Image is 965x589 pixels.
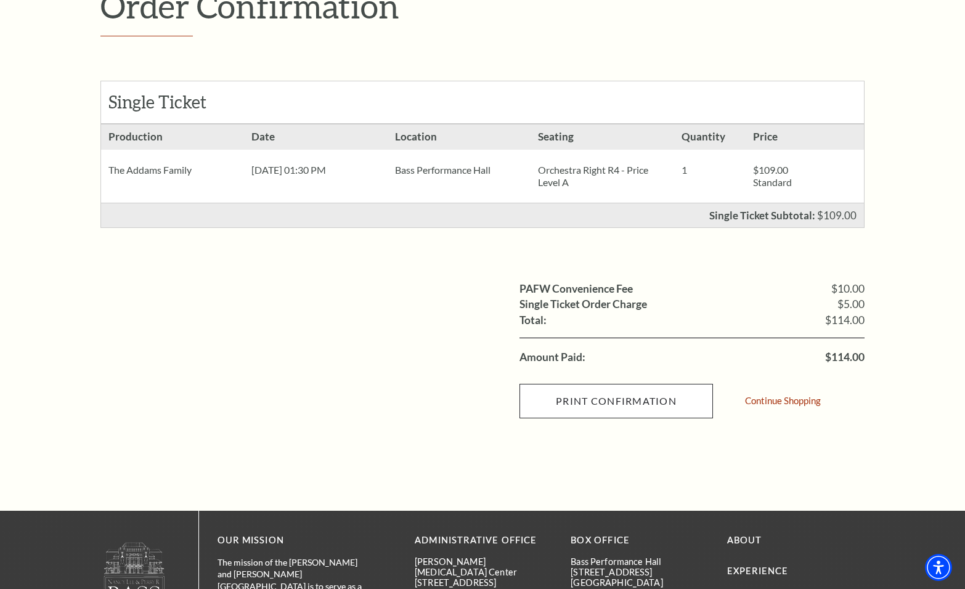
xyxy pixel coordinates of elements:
[817,209,857,222] span: $109.00
[218,533,372,548] p: OUR MISSION
[837,299,865,310] span: $5.00
[244,124,387,150] h3: Date
[415,533,552,548] p: Administrative Office
[101,124,244,150] h3: Production
[571,567,708,577] p: [STREET_ADDRESS]
[753,164,792,188] span: $109.00 Standard
[101,150,244,190] div: The Addams Family
[519,352,585,363] label: Amount Paid:
[674,124,746,150] h3: Quantity
[519,315,547,326] label: Total:
[682,164,738,176] p: 1
[825,315,865,326] span: $114.00
[831,283,865,294] span: $10.00
[415,556,552,578] p: [PERSON_NAME][MEDICAL_DATA] Center
[519,384,713,418] input: Submit button
[709,210,815,221] p: Single Ticket Subtotal:
[746,124,817,150] h3: Price
[415,577,552,588] p: [STREET_ADDRESS]
[519,299,647,310] label: Single Ticket Order Charge
[395,164,491,176] span: Bass Performance Hall
[727,566,789,576] a: Experience
[531,124,674,150] h3: Seating
[108,92,243,113] h2: Single Ticket
[519,283,633,294] label: PAFW Convenience Fee
[925,554,952,581] div: Accessibility Menu
[825,352,865,363] span: $114.00
[244,150,387,190] div: [DATE] 01:30 PM
[538,164,666,189] p: Orchestra Right R4 - Price Level A
[727,535,762,545] a: About
[571,533,708,548] p: BOX OFFICE
[388,124,531,150] h3: Location
[571,556,708,567] p: Bass Performance Hall
[745,396,821,405] a: Continue Shopping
